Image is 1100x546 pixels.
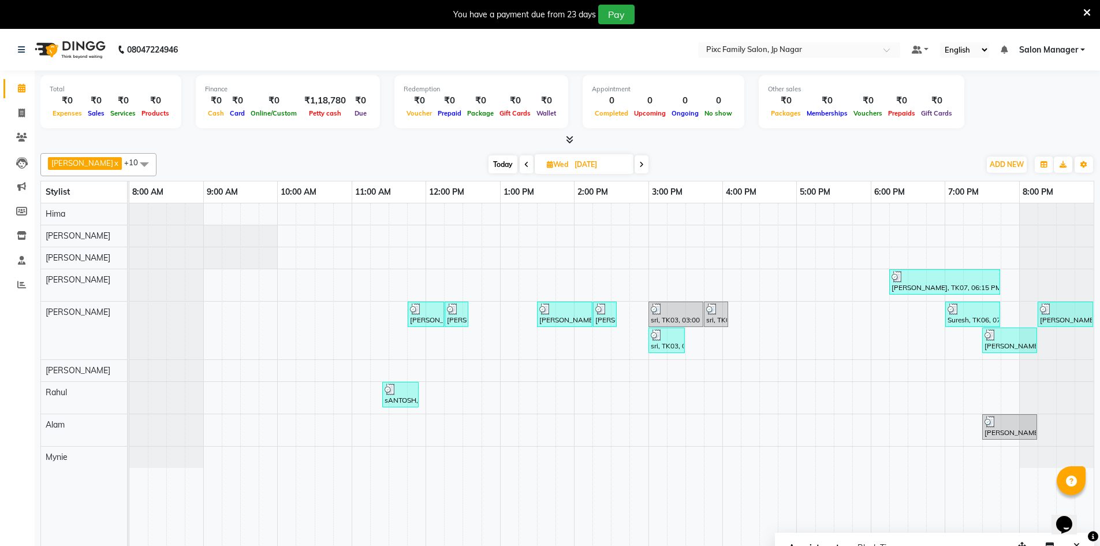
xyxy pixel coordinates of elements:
[650,303,702,325] div: sri, TK03, 03:00 PM-03:45 PM, HAIRCUT & STYLE (MEN) - HAIRCUT BY EXPERT
[107,94,139,107] div: ₹0
[46,419,65,430] span: Alam
[885,94,918,107] div: ₹0
[946,303,999,325] div: Suresh, TK06, 07:00 PM-07:45 PM, HAIRCUT & STYLE (MEN) - HAIRCUT BY EXPERT
[501,184,537,200] a: 1:00 PM
[29,34,109,66] img: logo
[46,387,67,398] span: Rahul
[987,157,1027,173] button: ADD NEW
[669,94,702,107] div: 0
[205,109,227,117] span: Cash
[127,34,178,66] b: 08047224946
[50,94,85,107] div: ₹0
[804,94,851,107] div: ₹0
[918,109,955,117] span: Gift Cards
[464,109,497,117] span: Package
[446,303,467,325] div: [PERSON_NAME], TK02, 12:15 PM-12:35 PM, HAIRCUT & STYLE (MEN) - [PERSON_NAME] DESIGNING
[139,94,172,107] div: ₹0
[945,184,982,200] a: 7:00 PM
[426,184,467,200] a: 12:00 PM
[248,109,300,117] span: Online/Custom
[113,158,118,168] a: x
[306,109,344,117] span: Petty cash
[871,184,908,200] a: 6:00 PM
[46,452,68,462] span: Mynie
[990,160,1024,169] span: ADD NEW
[51,158,113,168] span: [PERSON_NAME]
[404,109,435,117] span: Voucher
[1019,44,1078,56] span: Salon Manager
[768,84,955,94] div: Other sales
[435,109,464,117] span: Prepaid
[350,94,371,107] div: ₹0
[489,155,517,173] span: Today
[497,109,534,117] span: Gift Cards
[404,84,559,94] div: Redemption
[46,231,110,241] span: [PERSON_NAME]
[278,184,319,200] a: 10:00 AM
[592,84,735,94] div: Appointment
[571,156,629,173] input: 2025-09-03
[204,184,241,200] a: 9:00 AM
[723,184,759,200] a: 4:00 PM
[592,109,631,117] span: Completed
[534,109,559,117] span: Wallet
[983,329,1036,351] div: [PERSON_NAME], TK01, 07:30 PM-08:15 PM, HAIRCUT & STYLE (MEN) - HAIRCUT BY EXPERT
[46,209,65,219] span: Hima
[594,303,616,325] div: [PERSON_NAME], TK05, 02:15 PM-02:35 PM, HAIRCUT & STYLE (MEN) - [PERSON_NAME] DESIGNING
[248,94,300,107] div: ₹0
[705,303,727,325] div: sri, TK03, 03:45 PM-04:05 PM, HAIRCUT & STYLE (MEN) - [PERSON_NAME] DESIGNING
[46,274,110,285] span: [PERSON_NAME]
[404,94,435,107] div: ₹0
[352,109,370,117] span: Due
[107,109,139,117] span: Services
[1039,303,1092,325] div: [PERSON_NAME], TK01, 08:15 PM-09:00 PM, HAIRCUT & STYLE (MEN) - [PERSON_NAME] TRIM (₹175),HAIRCUT...
[352,184,394,200] a: 11:00 AM
[85,109,107,117] span: Sales
[575,184,611,200] a: 2:00 PM
[85,94,107,107] div: ₹0
[227,94,248,107] div: ₹0
[46,365,110,376] span: [PERSON_NAME]
[534,94,559,107] div: ₹0
[797,184,833,200] a: 5:00 PM
[46,252,110,263] span: [PERSON_NAME]
[885,109,918,117] span: Prepaids
[129,184,166,200] a: 8:00 AM
[669,109,702,117] span: Ongoing
[983,416,1036,438] div: [PERSON_NAME], TK01, 07:30 PM-08:15 PM, HAIRCUT & STYLE (MEN) - HAIRCUT BY EXPERT
[650,329,684,351] div: sri, TK03, 03:00 PM-03:30 PM, [GEOGRAPHIC_DATA] (799) (₹799)
[409,303,443,325] div: [PERSON_NAME], TK02, 11:45 AM-12:15 PM, HAIRCUT AND STYLE - HAIR WASH SHORT
[544,160,571,169] span: Wed
[227,109,248,117] span: Card
[702,109,735,117] span: No show
[46,187,70,197] span: Stylist
[50,84,172,94] div: Total
[890,271,999,293] div: [PERSON_NAME], TK07, 06:15 PM-07:45 PM, THREADING - EYEBROWS (₹58),WAXING SERVICES - BRAZILIAN UP...
[768,94,804,107] div: ₹0
[804,109,851,117] span: Memberships
[300,94,350,107] div: ₹1,18,780
[139,109,172,117] span: Products
[631,109,669,117] span: Upcoming
[50,109,85,117] span: Expenses
[538,303,591,325] div: [PERSON_NAME], TK05, 01:30 PM-02:15 PM, HAIRCUT & STYLE (MEN) - HAIRCUT BY EXPERT
[851,109,885,117] span: Vouchers
[205,94,227,107] div: ₹0
[464,94,497,107] div: ₹0
[453,9,596,21] div: You have a payment due from 23 days
[1051,500,1088,534] iframe: chat widget
[649,184,685,200] a: 3:00 PM
[1020,184,1056,200] a: 8:00 PM
[851,94,885,107] div: ₹0
[592,94,631,107] div: 0
[205,84,371,94] div: Finance
[124,158,147,167] span: +10
[631,94,669,107] div: 0
[918,94,955,107] div: ₹0
[46,307,110,317] span: [PERSON_NAME]
[702,94,735,107] div: 0
[497,94,534,107] div: ₹0
[598,5,635,24] button: Pay
[435,94,464,107] div: ₹0
[383,384,417,406] div: sANTOSH, TK04, 11:25 AM-11:55 AM, HAIRCUT & STYLE (MEN) - HAIRCUT (BELOW 12 YEARS) (₹200)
